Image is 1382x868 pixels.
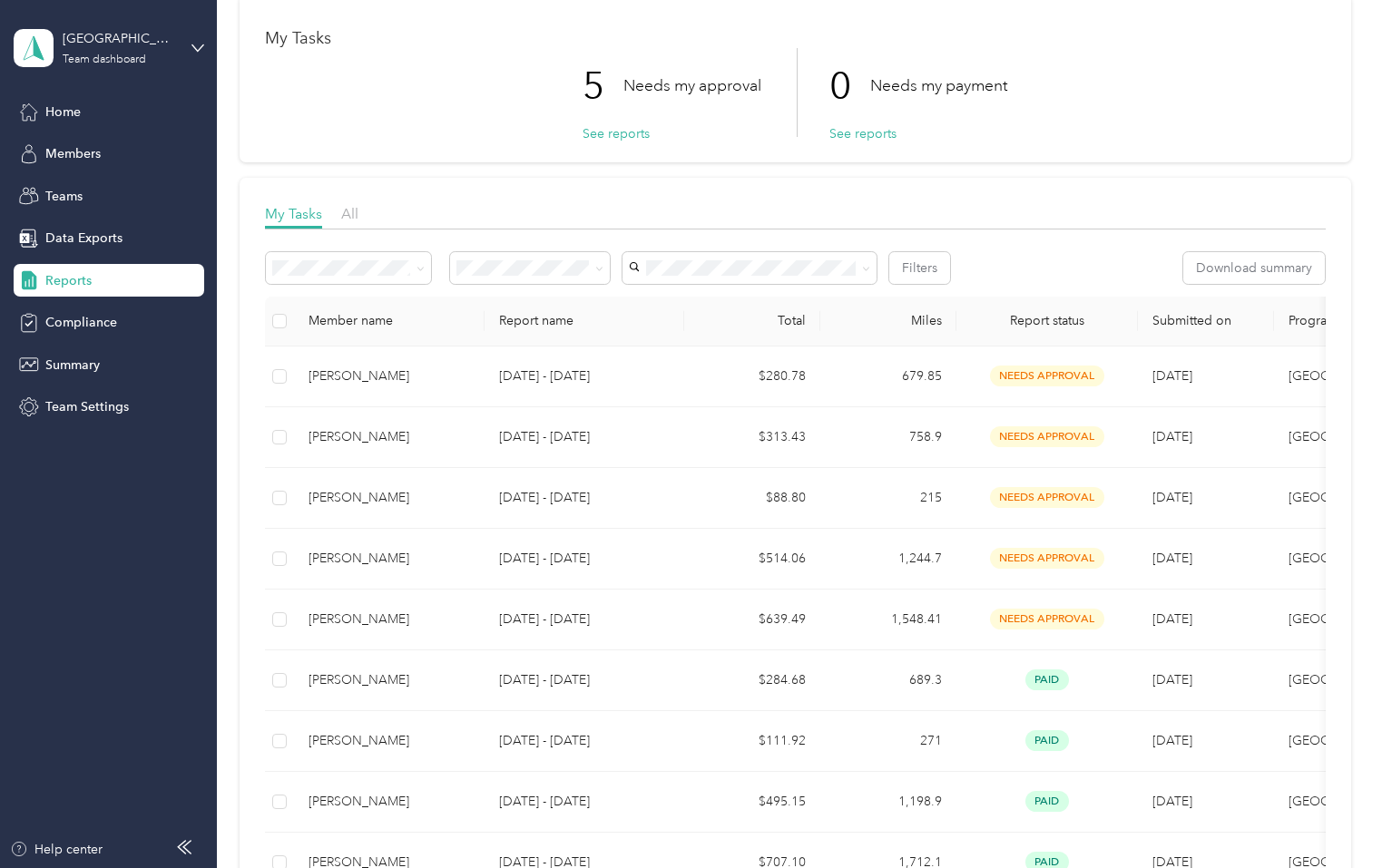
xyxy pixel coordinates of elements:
span: Data Exports [45,229,123,248]
span: paid [1025,791,1069,812]
div: Member name [309,313,470,328]
span: [DATE] [1152,368,1192,384]
span: Report status [971,313,1123,328]
p: 5 [583,48,623,124]
div: [PERSON_NAME] [309,731,470,751]
span: [DATE] [1152,794,1192,809]
div: Miles [835,313,942,328]
button: See reports [829,124,897,143]
td: $280.78 [684,346,820,407]
button: Help center [10,840,103,859]
p: Needs my approval [623,74,761,97]
td: $313.43 [684,407,820,468]
p: Needs my payment [870,74,1007,97]
div: [PERSON_NAME] [309,670,470,690]
td: $284.68 [684,650,820,711]
p: [DATE] - [DATE] [499,366,670,386]
span: paid [1025,669,1069,690]
td: $495.15 [684,772,820,833]
td: $88.80 [684,468,820,529]
span: needs approval [990,487,1104,508]
td: 679.85 [820,346,956,407]
th: Report name [485,297,684,346]
button: Filters [889,252,950,284]
p: 0 [829,48,870,124]
p: [DATE] - [DATE] [499,792,670,812]
span: My Tasks [265,205,322,222]
span: [DATE] [1152,490,1192,505]
span: Members [45,144,101,163]
div: [PERSON_NAME] [309,488,470,508]
p: [DATE] - [DATE] [499,670,670,690]
div: [PERSON_NAME] [309,549,470,569]
td: $639.49 [684,590,820,650]
div: [PERSON_NAME] [309,366,470,386]
th: Submitted on [1138,297,1274,346]
span: Teams [45,187,83,206]
div: Team dashboard [63,54,146,65]
span: needs approval [990,366,1104,386]
td: 1,244.7 [820,529,956,590]
td: 689.3 [820,650,956,711]
td: 271 [820,711,956,772]
span: needs approval [990,426,1104,447]
th: Member name [294,297,485,346]
span: [DATE] [1152,429,1192,444]
h1: My Tasks [265,29,1326,48]
td: 215 [820,468,956,529]
p: [DATE] - [DATE] [499,610,670,629]
div: [PERSON_NAME] [309,792,470,812]
td: 1,548.41 [820,590,956,650]
div: [PERSON_NAME] [309,427,470,447]
td: 1,198.9 [820,772,956,833]
span: Team Settings [45,397,129,416]
span: [DATE] [1152,611,1192,627]
iframe: Everlance-gr Chat Button Frame [1280,766,1382,868]
td: 758.9 [820,407,956,468]
p: [DATE] - [DATE] [499,731,670,751]
span: Summary [45,356,100,375]
div: [GEOGRAPHIC_DATA] [63,29,176,48]
div: [PERSON_NAME] [309,610,470,629]
button: See reports [583,124,650,143]
p: [DATE] - [DATE] [499,549,670,569]
span: All [341,205,358,222]
button: Download summary [1183,252,1325,284]
span: needs approval [990,548,1104,569]
span: [DATE] [1152,733,1192,748]
span: paid [1025,730,1069,751]
p: [DATE] - [DATE] [499,427,670,447]
td: $514.06 [684,529,820,590]
span: Compliance [45,313,117,332]
span: Home [45,102,81,122]
td: $111.92 [684,711,820,772]
span: needs approval [990,609,1104,629]
span: [DATE] [1152,672,1192,688]
span: Reports [45,271,92,290]
span: [DATE] [1152,551,1192,566]
p: [DATE] - [DATE] [499,488,670,508]
div: Total [699,313,806,328]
